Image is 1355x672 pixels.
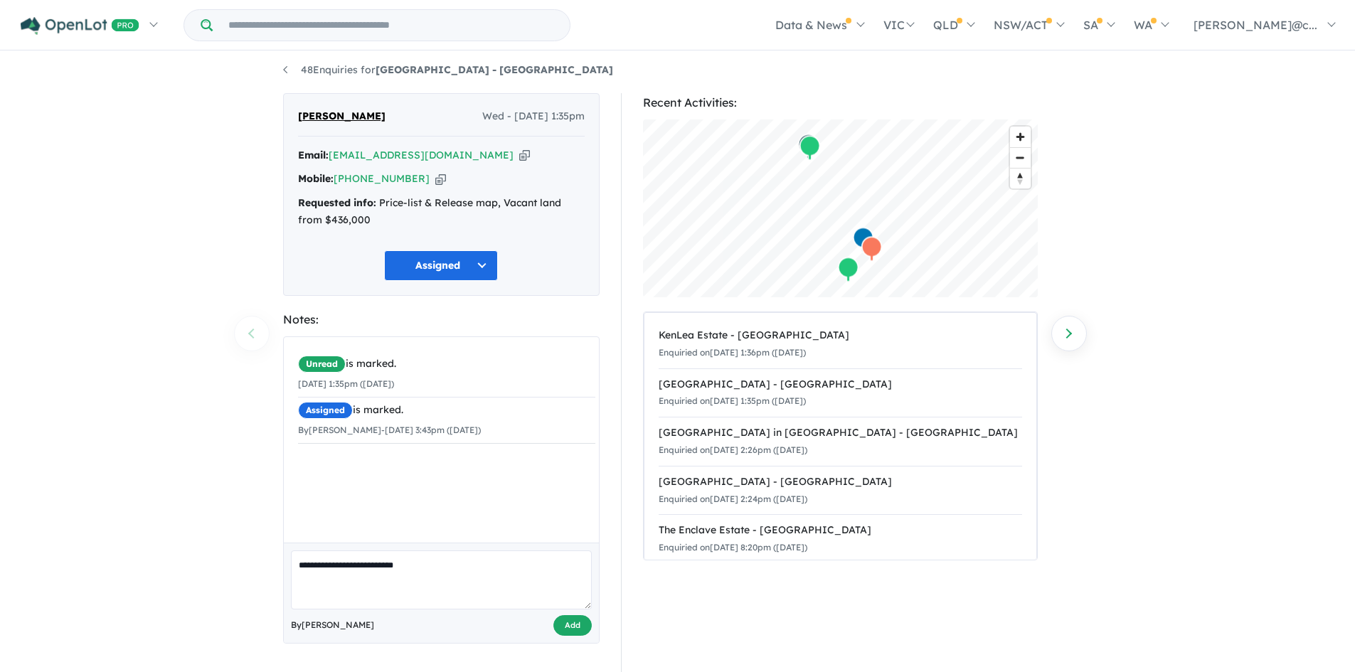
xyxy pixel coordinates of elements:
[1194,18,1317,32] span: [PERSON_NAME]@c...
[384,250,498,281] button: Assigned
[329,149,514,161] a: [EMAIL_ADDRESS][DOMAIN_NAME]
[659,368,1022,418] a: [GEOGRAPHIC_DATA] - [GEOGRAPHIC_DATA]Enquiried on[DATE] 1:35pm ([DATE])
[659,395,806,406] small: Enquiried on [DATE] 1:35pm ([DATE])
[659,425,1022,442] div: [GEOGRAPHIC_DATA] in [GEOGRAPHIC_DATA] - [GEOGRAPHIC_DATA]
[659,522,1022,539] div: The Enclave Estate - [GEOGRAPHIC_DATA]
[298,196,376,209] strong: Requested info:
[298,108,386,125] span: [PERSON_NAME]
[298,402,353,419] span: Assigned
[659,320,1022,369] a: KenLea Estate - [GEOGRAPHIC_DATA]Enquiried on[DATE] 1:36pm ([DATE])
[659,542,807,553] small: Enquiried on [DATE] 8:20pm ([DATE])
[1010,169,1031,188] span: Reset bearing to north
[837,257,859,283] div: Map marker
[21,17,139,35] img: Openlot PRO Logo White
[1010,127,1031,147] button: Zoom in
[659,376,1022,393] div: [GEOGRAPHIC_DATA] - [GEOGRAPHIC_DATA]
[298,356,595,373] div: is marked.
[553,615,592,636] button: Add
[643,93,1038,112] div: Recent Activities:
[643,119,1038,297] canvas: Map
[1010,147,1031,168] button: Zoom out
[519,148,530,163] button: Copy
[659,466,1022,516] a: [GEOGRAPHIC_DATA] - [GEOGRAPHIC_DATA]Enquiried on[DATE] 2:24pm ([DATE])
[334,172,430,185] a: [PHONE_NUMBER]
[283,310,600,329] div: Notes:
[298,195,585,229] div: Price-list & Release map, Vacant land from $436,000
[659,347,806,358] small: Enquiried on [DATE] 1:36pm ([DATE])
[283,62,1073,79] nav: breadcrumb
[376,63,613,76] strong: [GEOGRAPHIC_DATA] - [GEOGRAPHIC_DATA]
[659,327,1022,344] div: KenLea Estate - [GEOGRAPHIC_DATA]
[659,417,1022,466] a: [GEOGRAPHIC_DATA] in [GEOGRAPHIC_DATA] - [GEOGRAPHIC_DATA]Enquiried on[DATE] 2:26pm ([DATE])
[799,135,820,161] div: Map marker
[298,149,329,161] strong: Email:
[852,227,873,253] div: Map marker
[659,444,807,455] small: Enquiried on [DATE] 2:26pm ([DATE])
[298,425,481,435] small: By [PERSON_NAME] - [DATE] 3:43pm ([DATE])
[291,618,374,632] span: By [PERSON_NAME]
[298,378,394,389] small: [DATE] 1:35pm ([DATE])
[298,172,334,185] strong: Mobile:
[482,108,585,125] span: Wed - [DATE] 1:35pm
[1010,148,1031,168] span: Zoom out
[797,134,819,160] div: Map marker
[659,514,1022,564] a: The Enclave Estate - [GEOGRAPHIC_DATA]Enquiried on[DATE] 8:20pm ([DATE])
[298,356,346,373] span: Unread
[659,474,1022,491] div: [GEOGRAPHIC_DATA] - [GEOGRAPHIC_DATA]
[216,10,567,41] input: Try estate name, suburb, builder or developer
[659,494,807,504] small: Enquiried on [DATE] 2:24pm ([DATE])
[283,63,613,76] a: 48Enquiries for[GEOGRAPHIC_DATA] - [GEOGRAPHIC_DATA]
[861,236,882,262] div: Map marker
[1010,168,1031,188] button: Reset bearing to north
[298,402,595,419] div: is marked.
[435,171,446,186] button: Copy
